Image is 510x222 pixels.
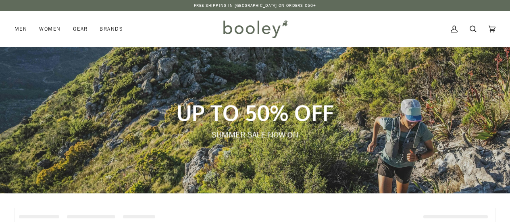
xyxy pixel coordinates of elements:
a: Gear [67,11,94,47]
a: Women [33,11,67,47]
a: Brands [94,11,129,47]
span: Men [15,25,27,33]
span: Gear [73,25,88,33]
img: Booley [220,17,290,41]
span: Brands [100,25,123,33]
span: Women [39,25,60,33]
p: SUMMER SALE NOW ON [108,129,402,141]
p: UP TO 50% OFF [108,99,402,126]
a: Men [15,11,33,47]
p: Free Shipping in [GEOGRAPHIC_DATA] on Orders €50+ [194,2,316,9]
